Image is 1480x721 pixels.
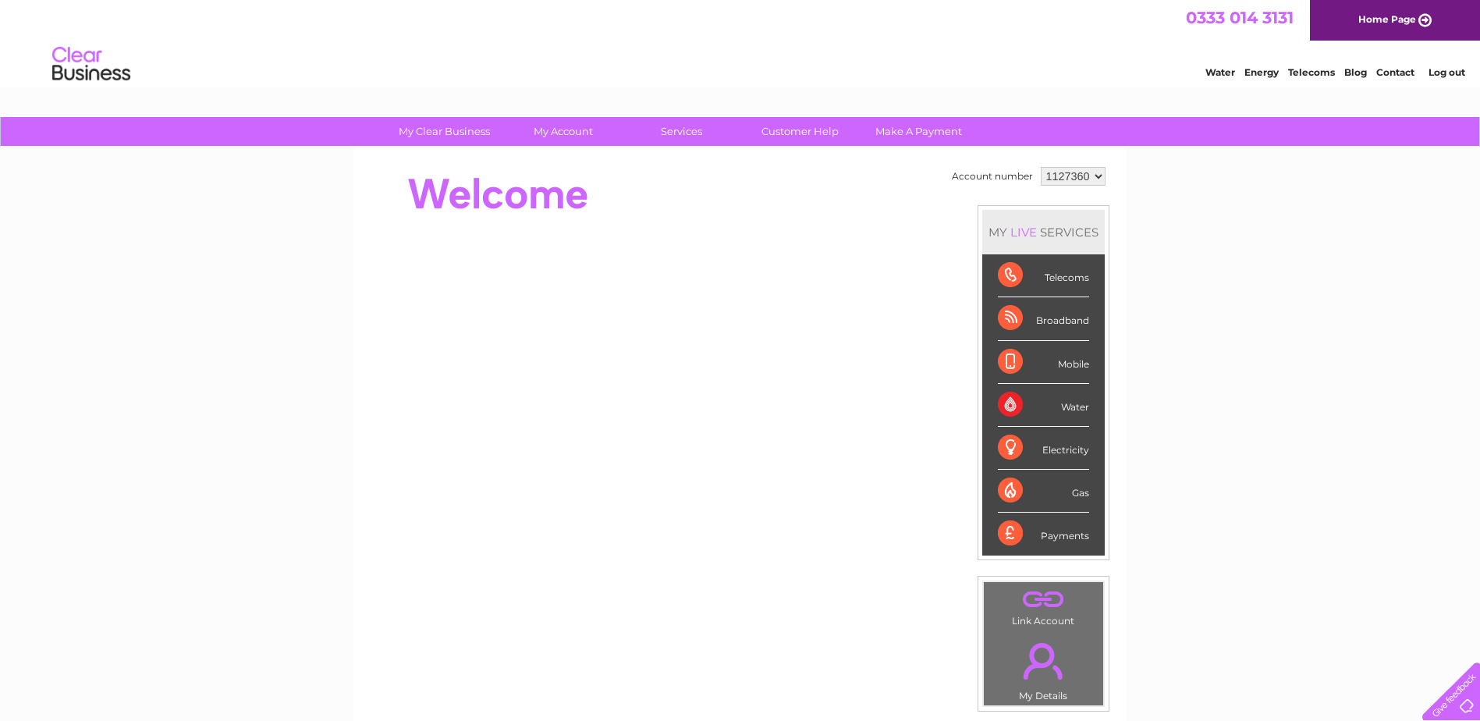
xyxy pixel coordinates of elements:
[617,117,746,146] a: Services
[499,117,627,146] a: My Account
[983,581,1104,630] td: Link Account
[1007,225,1040,240] div: LIVE
[1429,66,1465,78] a: Log out
[982,210,1105,254] div: MY SERVICES
[1244,66,1279,78] a: Energy
[1186,8,1294,27] a: 0333 014 3131
[51,41,131,88] img: logo.png
[998,341,1089,384] div: Mobile
[1344,66,1367,78] a: Blog
[988,634,1099,688] a: .
[998,427,1089,470] div: Electricity
[948,163,1037,190] td: Account number
[998,384,1089,427] div: Water
[380,117,509,146] a: My Clear Business
[998,297,1089,340] div: Broadband
[998,470,1089,513] div: Gas
[988,586,1099,613] a: .
[998,254,1089,297] div: Telecoms
[854,117,983,146] a: Make A Payment
[1288,66,1335,78] a: Telecoms
[1205,66,1235,78] a: Water
[983,630,1104,706] td: My Details
[736,117,864,146] a: Customer Help
[998,513,1089,555] div: Payments
[1376,66,1414,78] a: Contact
[372,9,1109,76] div: Clear Business is a trading name of Verastar Limited (registered in [GEOGRAPHIC_DATA] No. 3667643...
